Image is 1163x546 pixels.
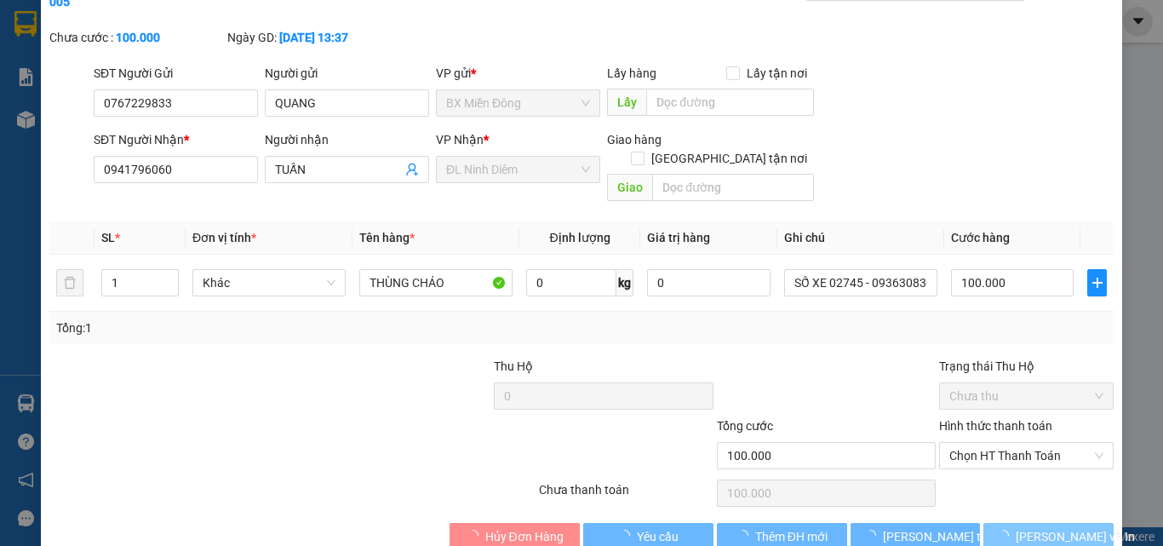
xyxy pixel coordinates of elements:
[117,112,223,182] b: [GEOGRAPHIC_DATA], [GEOGRAPHIC_DATA]
[637,527,679,546] span: Yêu cầu
[116,31,160,44] b: 100.000
[359,269,513,296] input: VD: Bàn, Ghế
[736,530,755,542] span: loading
[265,64,429,83] div: Người gửi
[864,530,883,542] span: loading
[949,443,1103,468] span: Chọn HT Thanh Toán
[646,89,814,116] input: Dọc đường
[436,133,484,147] span: VP Nhận
[56,269,83,296] button: delete
[607,89,646,116] span: Lấy
[647,231,710,244] span: Giá trị hàng
[9,95,20,106] span: environment
[607,174,652,201] span: Giao
[607,66,656,80] span: Lấy hàng
[717,419,773,433] span: Tổng cước
[9,72,117,91] li: VP BX Miền Đông
[777,221,944,255] th: Ghi chú
[49,28,224,47] div: Chưa cước :
[436,64,600,83] div: VP gửi
[537,480,715,510] div: Chưa thanh toán
[56,319,450,337] div: Tổng: 1
[784,269,937,296] input: Ghi Chú
[607,133,662,147] span: Giao hàng
[101,231,115,244] span: SL
[494,359,533,373] span: Thu Hộ
[94,64,258,83] div: SĐT Người Gửi
[467,530,485,542] span: loading
[755,527,828,546] span: Thêm ĐH mới
[618,530,637,542] span: loading
[997,530,1016,542] span: loading
[883,527,1019,546] span: [PERSON_NAME] thay đổi
[117,95,129,106] span: environment
[740,64,814,83] span: Lấy tận nơi
[939,419,1052,433] label: Hình thức thanh toán
[446,90,590,116] span: BX Miền Đông
[1016,527,1135,546] span: [PERSON_NAME] và In
[265,130,429,149] div: Người nhận
[192,231,256,244] span: Đơn vị tính
[117,72,226,91] li: VP ĐL Ninh Diêm
[203,270,335,296] span: Khác
[652,174,814,201] input: Dọc đường
[1088,276,1106,290] span: plus
[279,31,348,44] b: [DATE] 13:37
[9,9,247,41] li: Cúc Tùng
[9,9,68,68] img: logo.jpg
[951,231,1010,244] span: Cước hàng
[645,149,814,168] span: [GEOGRAPHIC_DATA] tận nơi
[939,357,1114,376] div: Trạng thái Thu Hộ
[9,94,89,126] b: 339 Đinh Bộ Lĩnh, P26
[94,130,258,149] div: SĐT Người Nhận
[549,231,610,244] span: Định lượng
[359,231,415,244] span: Tên hàng
[405,163,419,176] span: user-add
[949,383,1103,409] span: Chưa thu
[446,157,590,182] span: ĐL Ninh Diêm
[227,28,402,47] div: Ngày GD:
[485,527,564,546] span: Hủy Đơn Hàng
[1087,269,1107,296] button: plus
[616,269,633,296] span: kg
